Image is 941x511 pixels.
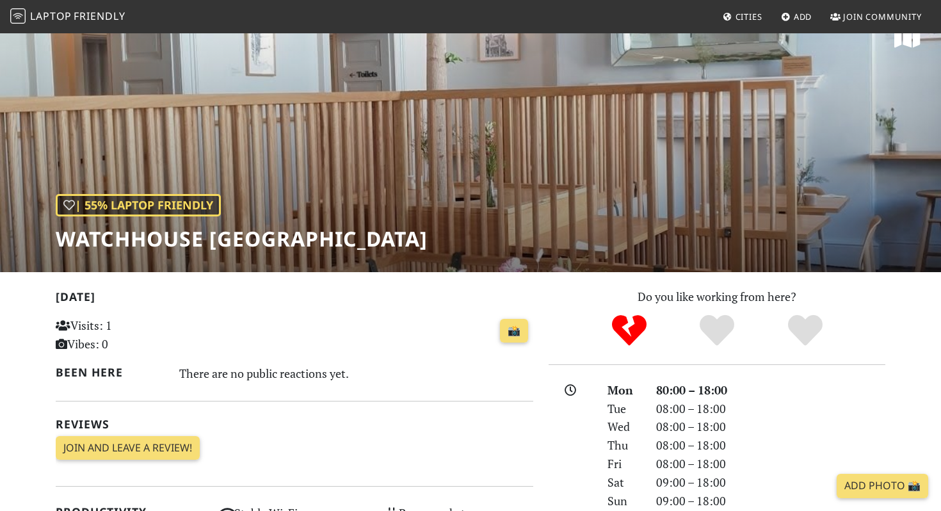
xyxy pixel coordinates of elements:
[648,381,893,400] div: 80:00 – 18:00
[648,455,893,473] div: 08:00 – 18:00
[56,290,533,309] h2: [DATE]
[600,455,648,473] div: Fri
[585,313,673,348] div: No
[56,366,164,379] h2: Been here
[648,473,893,492] div: 09:00 – 18:00
[843,11,922,22] span: Join Community
[600,473,648,492] div: Sat
[10,6,125,28] a: LaptopFriendly LaptopFriendly
[648,492,893,510] div: 09:00 – 18:00
[776,5,817,28] a: Add
[56,418,533,431] h2: Reviews
[794,11,812,22] span: Add
[673,313,761,348] div: Yes
[600,418,648,436] div: Wed
[600,400,648,418] div: Tue
[648,400,893,418] div: 08:00 – 18:00
[56,316,205,353] p: Visits: 1 Vibes: 0
[600,436,648,455] div: Thu
[549,288,885,306] p: Do you like working from here?
[10,8,26,24] img: LaptopFriendly
[718,5,768,28] a: Cities
[30,9,72,23] span: Laptop
[56,194,221,216] div: | 55% Laptop Friendly
[648,436,893,455] div: 08:00 – 18:00
[600,381,648,400] div: Mon
[837,474,928,498] a: Add Photo 📸
[179,363,534,384] div: There are no public reactions yet.
[648,418,893,436] div: 08:00 – 18:00
[736,11,762,22] span: Cities
[825,5,927,28] a: Join Community
[56,227,428,251] h1: WatchHouse [GEOGRAPHIC_DATA]
[500,319,528,343] a: 📸
[761,313,849,348] div: Definitely!
[74,9,125,23] span: Friendly
[600,492,648,510] div: Sun
[56,436,200,460] a: Join and leave a review!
